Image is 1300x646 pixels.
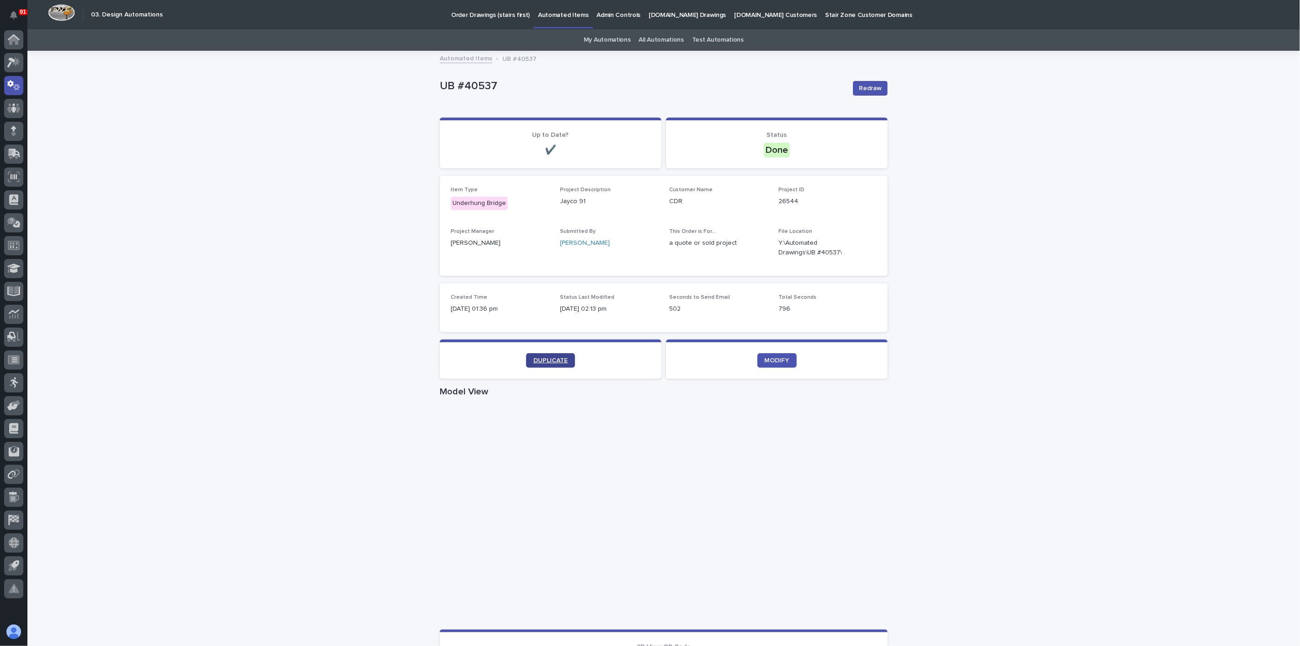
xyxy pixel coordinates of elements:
[526,353,575,368] a: DUPLICATE
[560,187,611,193] span: Project Description
[91,11,163,19] h2: 03. Design Automations
[692,29,744,51] a: Test Automations
[560,295,614,300] span: Status Last Modified
[48,4,75,21] img: Workspace Logo
[560,197,658,206] p: Jayco 91
[669,238,767,248] p: a quote or sold project
[451,295,487,300] span: Created Time
[20,9,26,15] p: 91
[533,132,569,138] span: Up to Date?
[669,304,767,314] p: 502
[451,229,494,234] span: Project Manager
[778,238,855,258] : Y:\Automated Drawings\UB #40537\
[778,197,877,206] p: 26544
[533,357,568,364] span: DUPLICATE
[853,81,888,96] button: Redraw
[778,304,877,314] p: 796
[584,29,631,51] a: My Automations
[560,304,658,314] p: [DATE] 02:13 pm
[778,187,805,193] span: Project ID
[859,84,882,93] span: Redraw
[560,238,610,248] a: [PERSON_NAME]
[778,295,816,300] span: Total Seconds
[4,5,23,25] button: Notifications
[440,80,846,93] p: UB #40537
[4,622,23,641] button: users-avatar
[778,229,812,234] span: File Location
[767,132,787,138] span: Status
[502,53,537,63] p: UB #40537
[451,145,650,156] p: ✔️
[669,187,713,193] span: Customer Name
[451,197,508,210] div: Underhung Bridge
[440,53,492,63] a: Automated Items
[440,386,888,397] h1: Model View
[440,401,888,630] iframe: Model View
[451,187,478,193] span: Item Type
[451,304,549,314] p: [DATE] 01:36 pm
[560,229,596,234] span: Submitted By
[639,29,684,51] a: All Automations
[669,229,716,234] span: This Order is For...
[669,197,767,206] p: CDR
[765,357,789,364] span: MODIFY
[764,143,790,157] div: Done
[669,295,730,300] span: Seconds to Send Email
[757,353,797,368] a: MODIFY
[11,11,23,26] div: Notifications91
[451,238,549,248] p: [PERSON_NAME]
